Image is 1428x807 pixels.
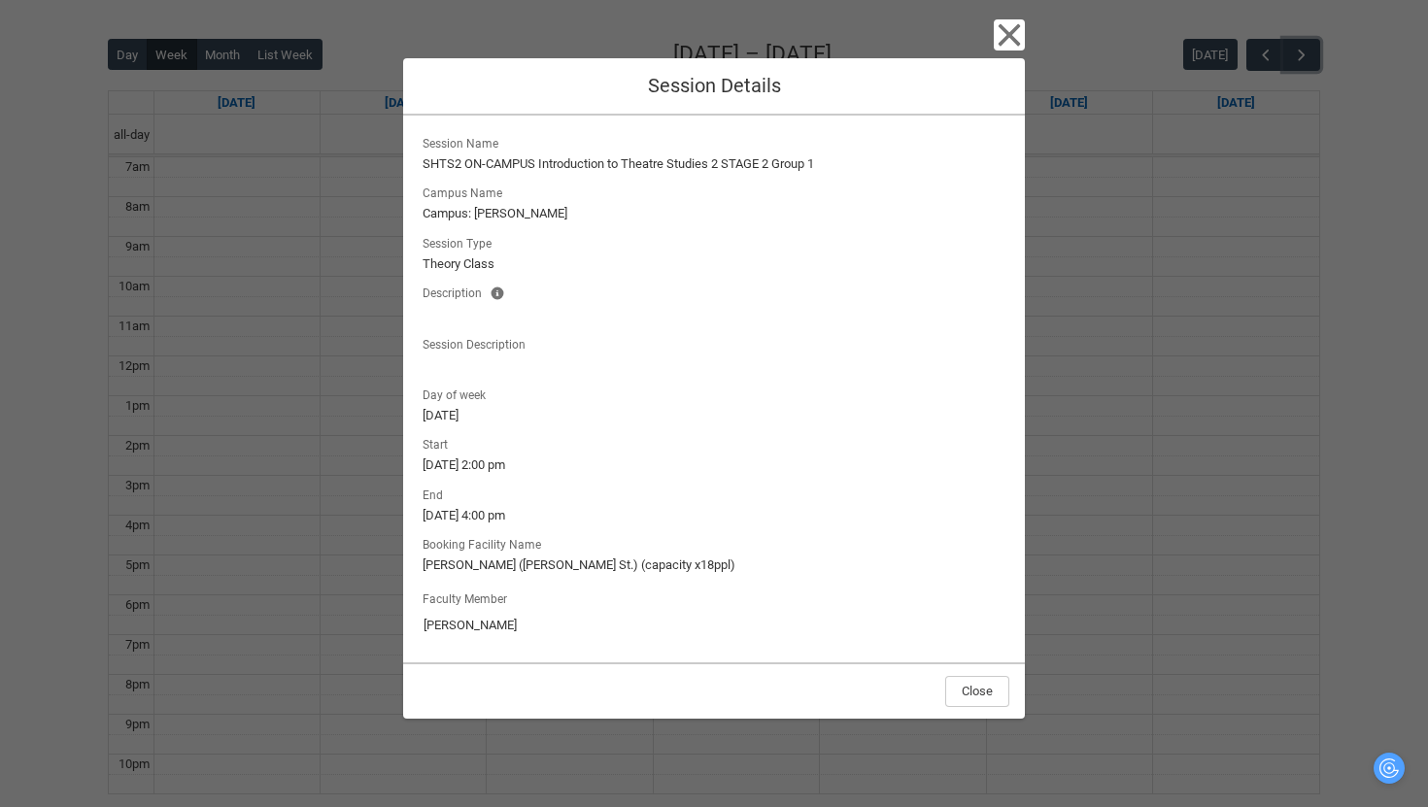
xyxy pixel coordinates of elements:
[423,483,451,504] span: End
[423,432,456,454] span: Start
[423,532,549,554] span: Booking Facility Name
[423,154,1005,174] lightning-formatted-text: SHTS2 ON-CAMPUS Introduction to Theatre Studies 2 STAGE 2 Group 1
[423,332,533,353] span: Session Description
[423,587,515,608] label: Faculty Member
[423,555,1005,575] lightning-formatted-text: [PERSON_NAME] ([PERSON_NAME] St.) (capacity x18ppl)
[423,204,1005,223] lightning-formatted-text: Campus: [PERSON_NAME]
[423,181,510,202] span: Campus Name
[423,383,493,404] span: Day of week
[423,131,506,152] span: Session Name
[648,74,781,97] span: Session Details
[423,455,1005,475] lightning-formatted-text: [DATE] 2:00 pm
[423,254,1005,274] lightning-formatted-text: Theory Class
[994,19,1025,50] button: Close
[423,406,1005,425] lightning-formatted-text: [DATE]
[945,676,1009,707] button: Close
[423,281,490,302] span: Description
[423,231,499,252] span: Session Type
[423,506,1005,525] lightning-formatted-text: [DATE] 4:00 pm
